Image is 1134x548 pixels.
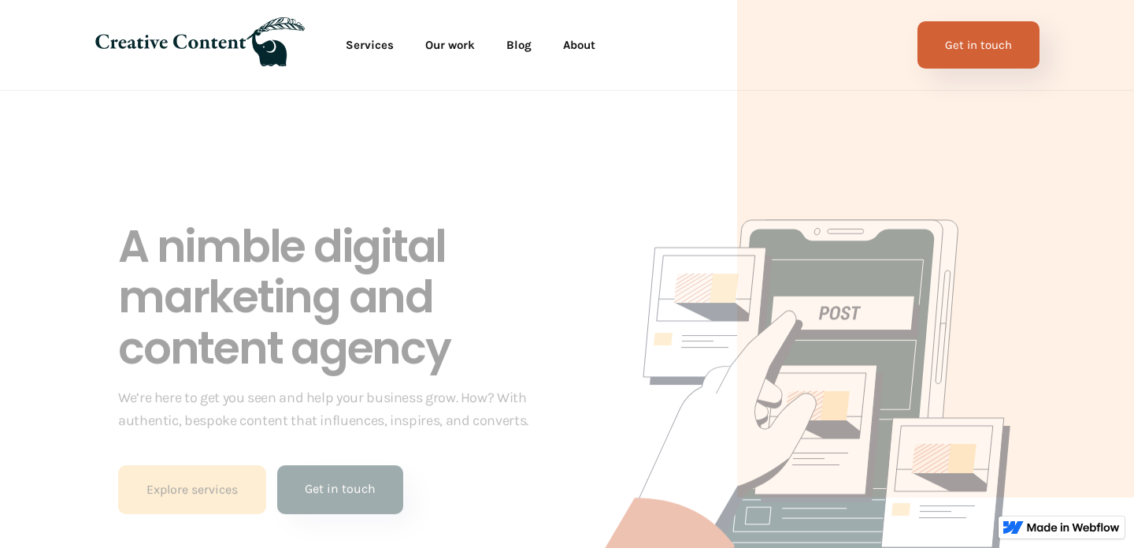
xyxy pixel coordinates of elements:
[277,465,403,514] a: Get in touch
[491,29,547,61] a: Blog
[118,386,550,432] p: We’re here to get you seen and help your business grow. How? With authentic, bespoke content that...
[94,17,305,73] a: home
[118,465,266,514] a: Explore services
[409,29,491,61] a: Our work
[547,29,611,61] a: About
[330,29,409,61] a: Services
[917,21,1039,69] a: Get in touch
[118,222,550,374] h1: A nimble digital marketing and content agency
[1027,523,1120,532] img: Made in Webflow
